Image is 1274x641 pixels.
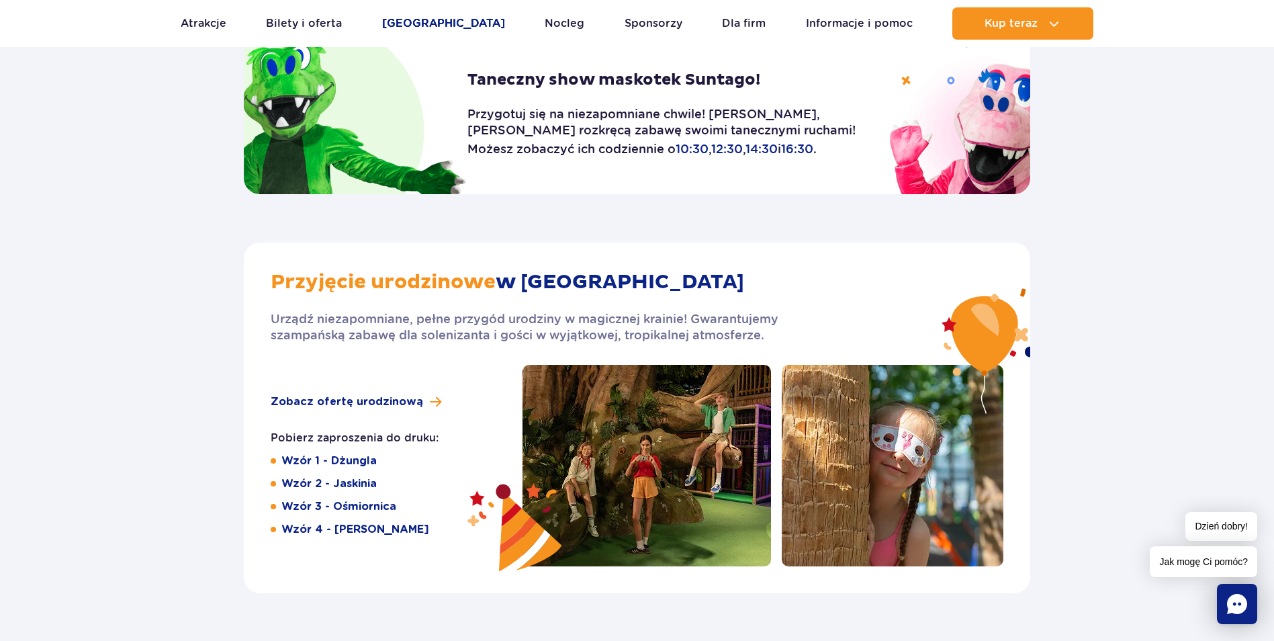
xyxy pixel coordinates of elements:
[625,7,682,40] a: Sponsorzy
[722,7,766,40] a: Dla firm
[271,394,423,409] span: Zobacz ofertę urodzinową
[271,394,512,409] a: Zobacz ofertę urodzinową
[271,269,496,294] span: Przyjęcie urodzinowe
[281,454,377,468] a: Wzór 1 - Dżungla
[271,269,781,295] h2: w [GEOGRAPHIC_DATA]
[181,7,226,40] a: Atrakcje
[1185,512,1257,541] span: Dzień dobry!
[271,311,781,343] p: Urządź niezapomniane, pełne przygód urodziny w magicznej krainie! Gwarantujemy szampańską zabawę ...
[1217,584,1257,624] div: Chat
[952,7,1093,40] button: Kup teraz
[281,499,396,514] a: Wzór 3 - Ośmiornica
[806,7,913,40] a: Informacje i pomoc
[985,17,1038,30] span: Kup teraz
[545,7,584,40] a: Nocleg
[271,431,512,445] p: Pobierz zaproszenia do druku:
[281,476,377,491] a: Wzór 2 - Jaskinia
[1150,546,1257,577] span: Jak mogę Ci pomóc?
[382,7,505,40] a: [GEOGRAPHIC_DATA]
[281,522,429,537] a: Wzór 4 - [PERSON_NAME]
[266,7,342,40] a: Bilety i oferta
